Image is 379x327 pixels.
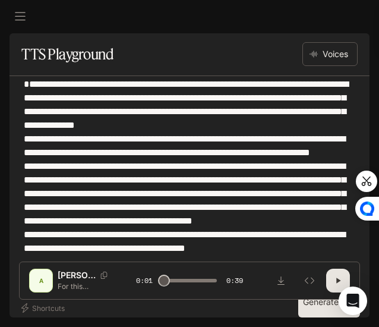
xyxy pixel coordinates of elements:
p: [PERSON_NAME] [58,269,96,281]
button: Inspect [298,269,321,293]
button: Shortcuts [19,298,70,317]
span: 0:39 [226,275,243,287]
button: GenerateCTRL +⏎ [298,287,360,317]
div: Open Intercom Messenger [339,287,367,315]
button: Voices [302,42,358,66]
h1: TTS Playground [21,42,113,66]
span: 0:01 [136,275,153,287]
button: Copy Voice ID [96,272,112,279]
button: open drawer [10,6,31,27]
div: A [31,271,50,290]
p: For this experiment, we will use the following materials: an electrometer that provides voltage a... [58,281,115,291]
button: Download audio [269,269,293,293]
